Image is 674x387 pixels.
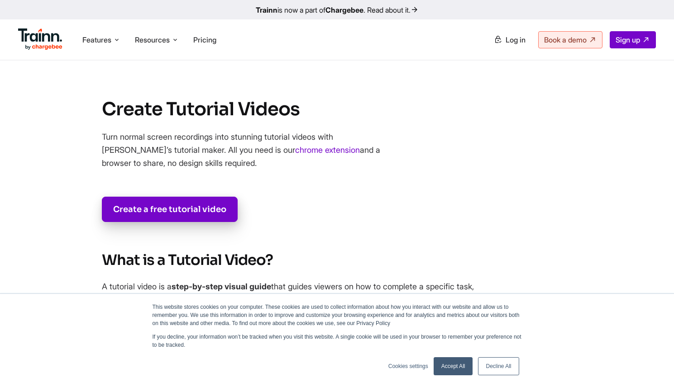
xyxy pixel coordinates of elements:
[610,31,656,48] a: Sign up
[616,35,640,44] span: Sign up
[82,35,111,45] span: Features
[193,35,216,44] a: Pricing
[102,97,405,122] h1: Create Tutorial Videos
[325,5,363,14] b: Chargebee
[506,35,526,44] span: Log in
[172,282,271,291] b: step-by-step visual guide
[102,197,238,222] a: Create a free tutorial video
[102,130,405,170] p: Turn normal screen recordings into stunning tutorial videos with [PERSON_NAME]’s tutorial maker. ...
[102,281,482,315] p: A tutorial video is a that guides viewers on how to complete a specific task, use a product, or l...
[538,31,602,48] a: Book a demo
[18,28,62,50] img: Trainn Logo
[153,303,522,327] p: This website stores cookies on your computer. These cookies are used to collect information about...
[478,357,519,375] a: Decline All
[102,251,573,270] h2: What is a Tutorial Video?
[488,32,531,48] a: Log in
[153,333,522,349] p: If you decline, your information won’t be tracked when you visit this website. A single cookie wi...
[295,145,360,155] a: chrome extension
[388,362,428,370] a: Cookies settings
[544,35,587,44] span: Book a demo
[256,5,277,14] b: Trainn
[434,357,473,375] a: Accept All
[135,35,170,45] span: Resources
